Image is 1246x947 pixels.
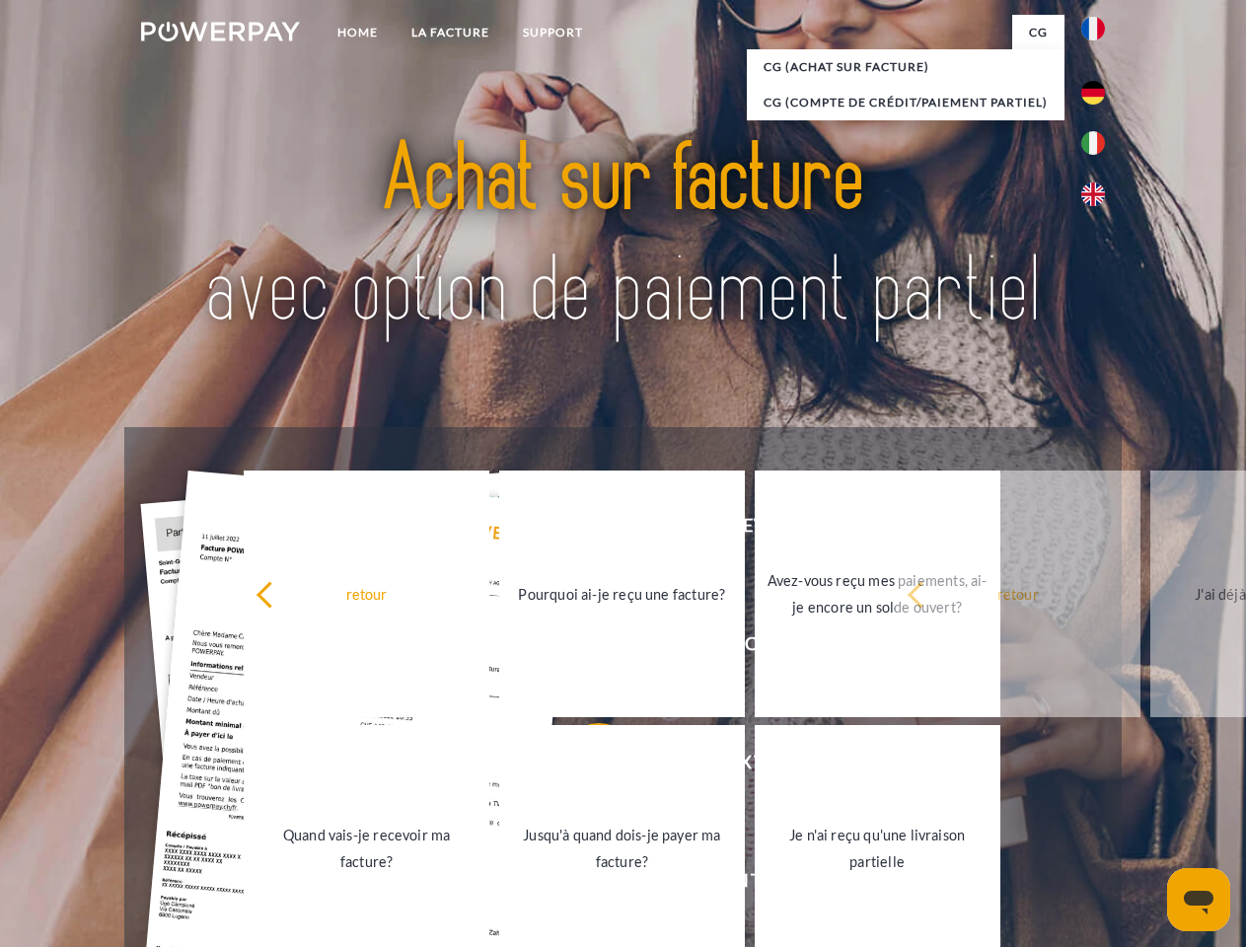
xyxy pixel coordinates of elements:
[767,822,989,875] div: Je n'ai reçu qu'une livraison partielle
[188,95,1058,378] img: title-powerpay_fr.svg
[1081,131,1105,155] img: it
[511,822,733,875] div: Jusqu'à quand dois-je payer ma facture?
[395,15,506,50] a: LA FACTURE
[755,471,1000,717] a: Avez-vous reçu mes paiements, ai-je encore un solde ouvert?
[747,49,1064,85] a: CG (achat sur facture)
[1081,81,1105,105] img: de
[747,85,1064,120] a: CG (Compte de crédit/paiement partiel)
[141,22,300,41] img: logo-powerpay-white.svg
[767,567,989,620] div: Avez-vous reçu mes paiements, ai-je encore un solde ouvert?
[1081,17,1105,40] img: fr
[256,822,477,875] div: Quand vais-je recevoir ma facture?
[511,580,733,607] div: Pourquoi ai-je reçu une facture?
[506,15,600,50] a: Support
[256,580,477,607] div: retour
[907,580,1129,607] div: retour
[1081,182,1105,206] img: en
[1012,15,1064,50] a: CG
[1167,868,1230,931] iframe: Bouton de lancement de la fenêtre de messagerie
[321,15,395,50] a: Home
